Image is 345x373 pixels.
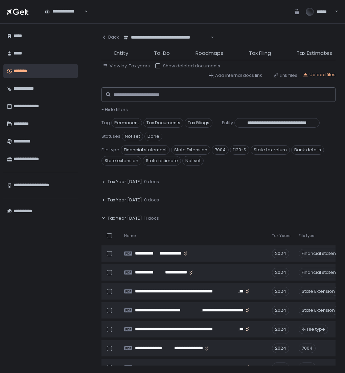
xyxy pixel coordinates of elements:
[124,233,136,238] span: Name
[272,233,291,238] span: Tax Years
[297,49,332,57] span: Tax Estimates
[208,72,262,79] button: Add internal docs link
[111,118,142,128] span: Permanent
[171,145,210,155] span: State Extension
[299,287,338,296] div: State Extension
[101,106,128,113] span: - Hide filters
[272,325,289,334] div: 2024
[291,145,324,155] span: Bank details
[121,145,170,155] span: Financial statement
[103,63,150,69] button: View by: Tax years
[299,233,314,238] span: File type
[101,120,110,126] span: Tag
[101,133,120,139] span: Statuses
[272,249,289,258] div: 2024
[101,30,119,44] button: Back
[249,49,271,57] span: Tax Filing
[273,72,297,79] button: Link files
[272,344,289,353] div: 2024
[212,145,229,155] span: 7004
[143,156,181,166] span: State estimate
[108,179,142,185] span: Tax Year [DATE]
[144,197,159,203] span: 0 docs
[185,118,212,128] span: Tax Filings
[154,49,170,57] span: To-Do
[101,156,141,166] span: State extension
[299,363,316,372] div: 7004
[195,49,223,57] span: Roadmaps
[182,156,204,166] span: Not set
[108,215,142,221] span: Tax Year [DATE]
[143,118,183,128] span: Tax Documents
[299,306,338,315] div: State Extension
[222,120,233,126] span: Entity
[41,4,88,19] div: Search for option
[272,287,289,296] div: 2024
[114,49,128,57] span: Entity
[303,72,336,78] button: Upload files
[307,326,325,332] span: File type
[144,215,159,221] span: 11 docs
[144,179,159,185] span: 0 docs
[101,34,119,40] div: Back
[251,145,290,155] span: State tax return
[272,268,289,277] div: 2024
[299,344,316,353] div: 7004
[101,107,128,113] button: - Hide filters
[144,132,162,141] span: Done
[272,306,289,315] div: 2024
[119,30,214,45] div: Search for option
[101,147,119,153] span: File type
[272,363,289,372] div: 2024
[108,197,142,203] span: Tax Year [DATE]
[122,132,143,141] span: Not set
[230,145,249,155] span: 1120-S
